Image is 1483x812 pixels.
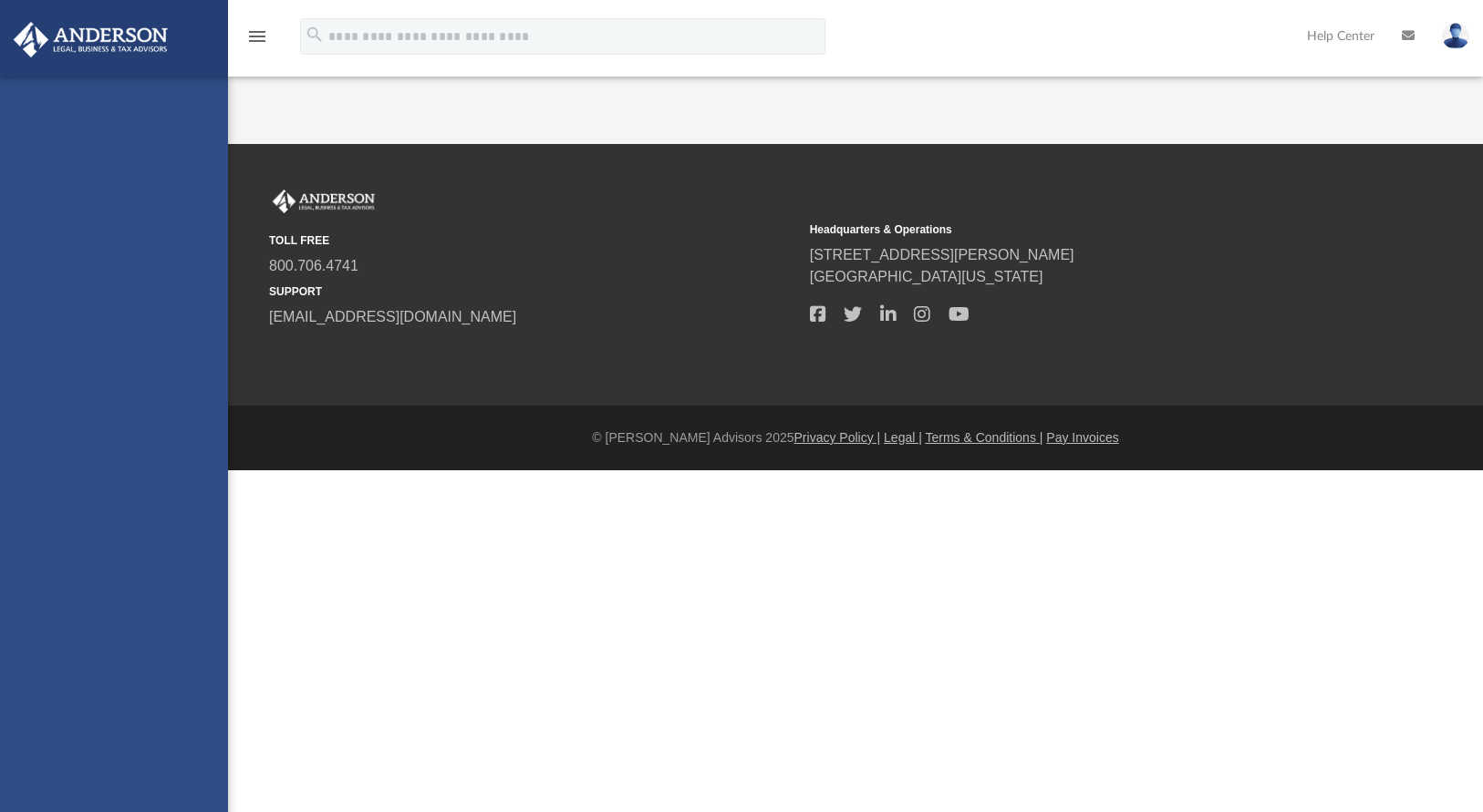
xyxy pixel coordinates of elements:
[228,428,1483,447] div: © [PERSON_NAME] Advisors 2025
[810,247,1074,262] a: [STREET_ADDRESS][PERSON_NAME]
[305,25,325,45] i: search
[269,283,797,300] small: SUPPORT
[1442,23,1469,49] img: User Pic
[269,232,797,249] small: TOLL FREE
[1046,430,1118,445] a: Pay Invoices
[246,35,268,47] a: menu
[810,269,1043,284] a: [GEOGRAPHIC_DATA][US_STATE]
[269,258,358,273] a: 800.706.4741
[884,430,922,445] a: Legal |
[269,309,516,324] a: [EMAIL_ADDRESS][DOMAIN_NAME]
[794,430,881,445] a: Privacy Policy |
[8,22,173,57] img: Anderson Advisors Platinum Portal
[810,221,1338,238] small: Headquarters & Operations
[269,190,379,213] img: Anderson Advisors Platinum Portal
[246,26,268,47] i: menu
[926,430,1043,445] a: Terms & Conditions |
